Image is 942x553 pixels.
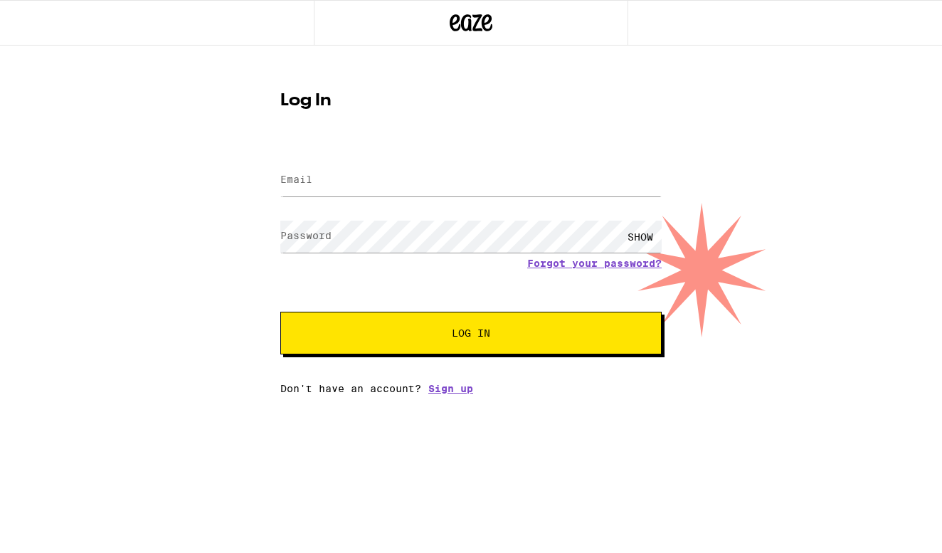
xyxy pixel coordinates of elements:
input: Email [280,164,662,196]
label: Email [280,174,312,185]
div: SHOW [619,221,662,253]
a: Sign up [428,383,473,394]
span: Log In [452,328,490,338]
h1: Log In [280,93,662,110]
a: Forgot your password? [527,258,662,269]
button: Log In [280,312,662,354]
label: Password [280,230,332,241]
div: Don't have an account? [280,383,662,394]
